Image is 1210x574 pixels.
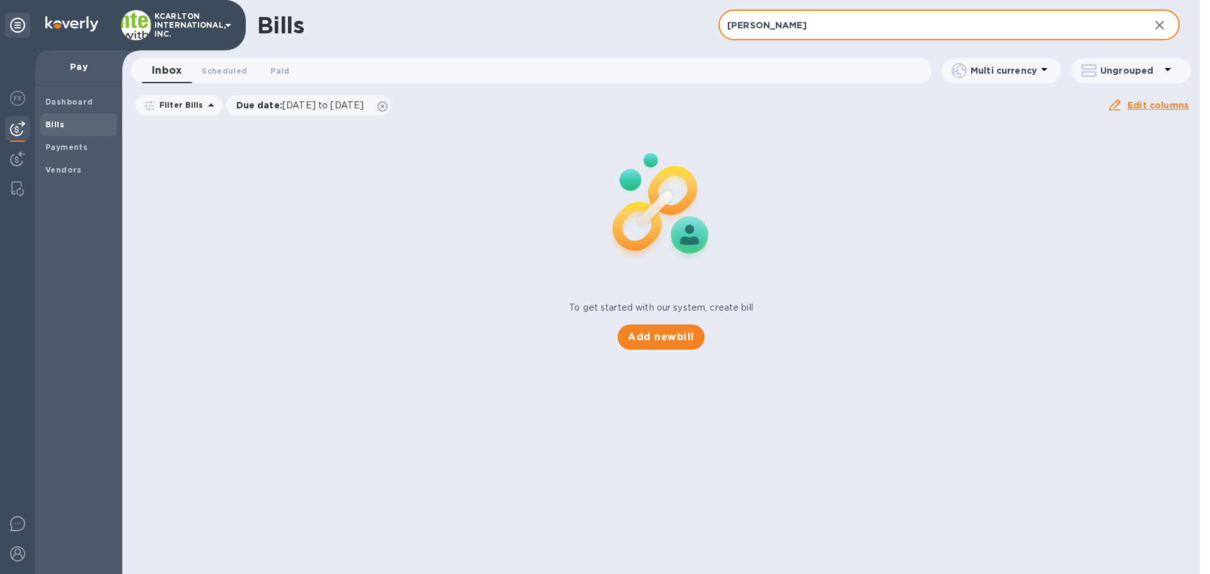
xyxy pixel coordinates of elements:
h1: Bills [257,12,304,38]
span: Paid [270,64,289,77]
span: Inbox [152,62,181,79]
b: Bills [45,120,64,129]
p: To get started with our system, create bill [569,301,753,314]
span: [DATE] to [DATE] [282,100,364,110]
button: Add newbill [618,324,704,350]
span: Scheduled [202,64,247,77]
p: Ungrouped [1100,64,1160,77]
b: Vendors [45,165,82,175]
b: Dashboard [45,97,93,106]
img: Foreign exchange [10,91,25,106]
p: Due date : [236,99,371,112]
p: Multi currency [971,64,1037,77]
p: Filter Bills [154,100,204,110]
u: Edit columns [1127,100,1189,110]
b: Payments [45,142,88,152]
img: Logo [45,16,98,32]
div: Due date:[DATE] to [DATE] [226,95,391,115]
div: Unpin categories [5,13,30,38]
p: Pay [45,60,112,73]
p: KCARLTON INTERNATIONAL, INC. [154,12,217,38]
span: Add new bill [628,330,694,345]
